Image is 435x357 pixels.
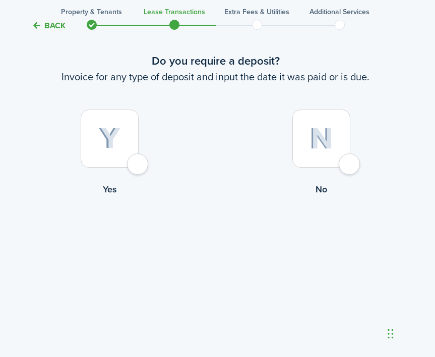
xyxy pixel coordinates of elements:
iframe: Chat Widget [385,309,435,357]
button: Back [32,20,66,31]
h3: Additional Services [309,7,369,17]
control-radio-card-title: Yes [4,183,216,196]
wizard-step-header-title: Do you require a deposit? [4,53,427,69]
h3: Lease Transactions [144,7,205,17]
div: Drag [388,319,394,349]
control-radio-card-title: No [216,183,427,196]
img: No [309,128,333,149]
wizard-step-header-description: Invoice for any type of deposit and input the date it was paid or is due. [4,69,427,84]
h3: Property & Tenants [61,7,122,17]
img: Yes [98,127,121,149]
h3: Extra fees & Utilities [224,7,289,17]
